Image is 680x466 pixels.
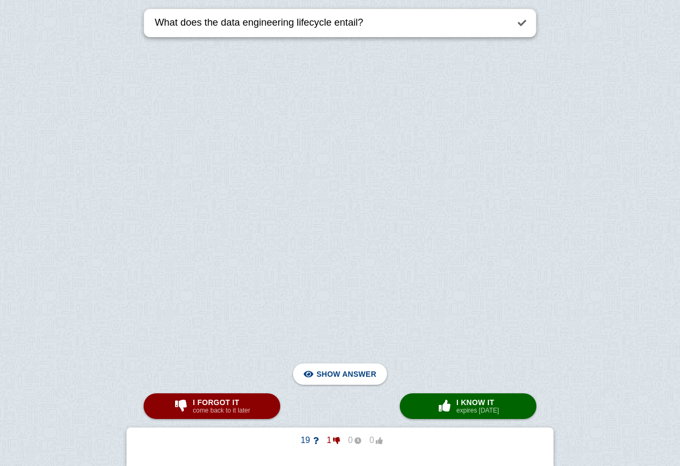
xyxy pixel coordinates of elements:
button: I forgot itcome back to it later [144,393,280,419]
span: I forgot it [193,398,250,407]
span: 19 [297,436,319,445]
small: expires [DATE] [456,407,499,414]
button: 19100 [289,432,391,449]
span: I know it [456,398,499,407]
small: come back to it later [193,407,250,414]
span: 0 [340,436,361,445]
span: Show answer [317,362,376,386]
textarea: What does the data engineering lifecycle entail? [153,9,508,36]
span: 0 [361,436,383,445]
span: 1 [319,436,340,445]
button: Show answer [293,363,387,385]
button: I know itexpires [DATE] [400,393,536,419]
